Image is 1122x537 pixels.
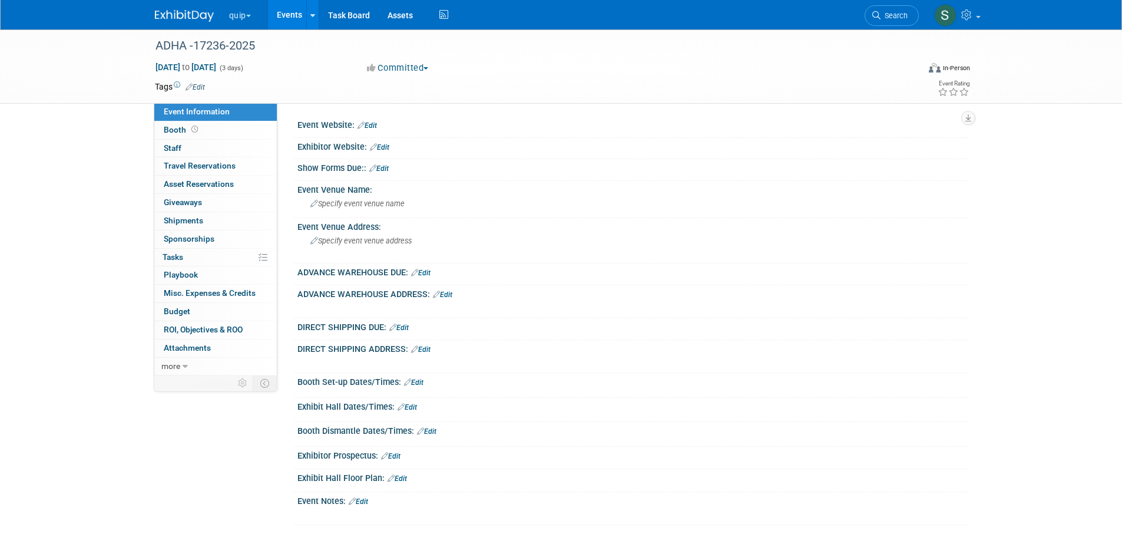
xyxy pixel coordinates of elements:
a: ROI, Objectives & ROO [154,321,277,339]
div: Event Format [849,61,971,79]
span: Booth not reserved yet [189,125,200,134]
span: Staff [164,143,181,153]
a: Playbook [154,266,277,284]
div: DIRECT SHIPPING DUE: [297,318,968,334]
div: Exhibitor Prospectus: [297,447,968,462]
div: Event Venue Name: [297,181,968,196]
td: Personalize Event Tab Strip [233,375,253,391]
a: Misc. Expenses & Credits [154,285,277,302]
div: Booth Dismantle Dates/Times: [297,422,968,437]
div: Exhibitor Website: [297,138,968,153]
a: Edit [370,143,389,151]
span: Travel Reservations [164,161,236,170]
span: Giveaways [164,197,202,207]
span: Asset Reservations [164,179,234,189]
div: Show Forms Due:: [297,159,968,174]
td: Tags [155,81,205,93]
a: Edit [417,427,436,436]
a: Edit [388,475,407,483]
a: Edit [369,164,389,173]
a: Search [865,5,919,26]
a: Booth [154,121,277,139]
a: Shipments [154,212,277,230]
div: Event Rating [938,81,969,87]
div: In-Person [942,64,970,73]
a: Staff [154,140,277,157]
a: more [154,358,277,375]
span: Playbook [164,270,198,279]
div: DIRECT SHIPPING ADDRESS: [297,340,968,355]
div: ADHA -17236-2025 [151,35,901,57]
a: Edit [404,378,423,387]
span: Specify event venue name [310,199,405,208]
span: Sponsorships [164,234,214,243]
span: Budget [164,307,190,316]
div: ADVANCE WAREHOUSE DUE: [297,263,968,279]
span: Shipments [164,216,203,225]
span: Search [881,11,908,20]
img: Format-Inperson.png [929,63,941,73]
span: Booth [164,125,200,134]
a: Event Information [154,103,277,121]
span: to [180,62,191,72]
div: Exhibit Hall Dates/Times: [297,398,968,413]
a: Attachments [154,340,277,357]
div: Event Notes: [297,492,968,508]
a: Giveaways [154,194,277,212]
a: Edit [381,452,401,460]
span: Specify event venue address [310,236,412,245]
a: Tasks [154,249,277,266]
span: more [161,361,180,371]
img: ExhibitDay [155,10,214,22]
div: Exhibit Hall Floor Plan: [297,469,968,485]
div: Booth Set-up Dates/Times: [297,373,968,388]
a: Edit [433,291,452,299]
span: Tasks [163,252,183,262]
div: ADVANCE WAREHOUSE ADDRESS: [297,285,968,301]
td: Toggle Event Tabs [253,375,277,391]
div: Event Website: [297,116,968,131]
span: ROI, Objectives & ROO [164,325,243,334]
a: Edit [411,345,431,354]
a: Edit [358,121,377,130]
span: [DATE] [DATE] [155,62,217,73]
span: (3 days) [219,64,243,72]
a: Edit [349,498,368,506]
img: Samantha Meyers [934,4,956,27]
a: Edit [398,403,417,411]
span: Attachments [164,343,211,352]
button: Committed [363,62,433,74]
a: Asset Reservations [154,176,277,193]
a: Edit [411,269,431,277]
a: Budget [154,303,277,321]
span: Event Information [164,107,230,116]
a: Sponsorships [154,230,277,248]
div: Event Venue Address: [297,218,968,233]
span: Misc. Expenses & Credits [164,288,256,298]
a: Travel Reservations [154,157,277,175]
a: Edit [389,324,409,332]
a: Edit [186,83,205,91]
